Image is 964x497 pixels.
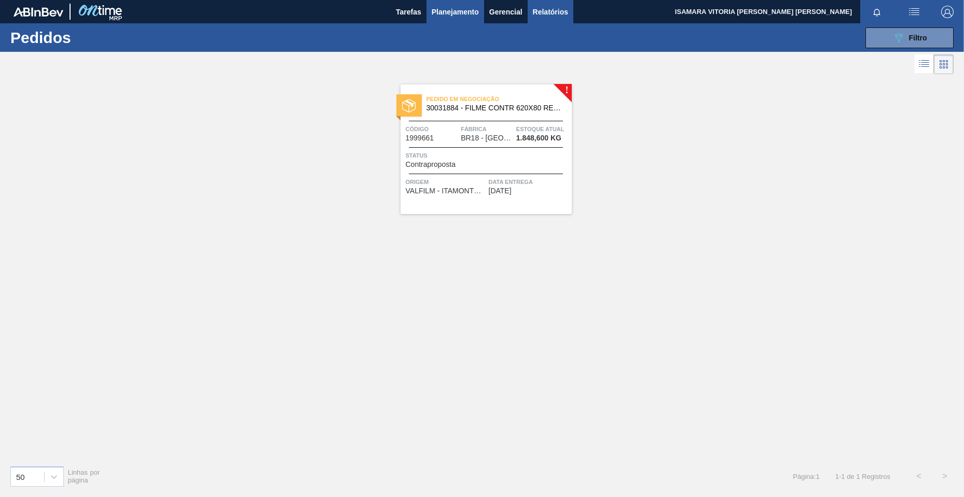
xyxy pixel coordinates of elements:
span: Filtro [909,34,927,42]
span: Contraproposta [406,161,456,168]
img: TNhmsLtSVTkK8tSr43FrP2fwEKptu5GPRR3wAAAABJRU5ErkJggg== [13,7,63,17]
img: userActions [908,6,920,18]
div: Visão em Cards [934,54,954,74]
div: Visão em Lista [915,54,934,74]
span: VALFILM - ITAMONTE (MG) [406,187,486,195]
span: Código [406,124,459,134]
span: 31/08/2025 [489,187,512,195]
span: Planejamento [432,6,479,18]
h1: Pedidos [10,32,164,44]
span: Relatórios [533,6,568,18]
span: Página : 1 [793,473,819,480]
span: Linhas por página [68,468,100,484]
span: Pedido em Negociação [426,94,572,104]
img: status [402,99,416,112]
button: > [932,463,958,489]
span: 1 - 1 de 1 Registros [835,473,890,480]
button: Filtro [865,27,954,48]
span: Status [406,150,569,161]
button: Notificações [860,5,893,19]
span: Fábrica [461,124,514,134]
div: 50 [16,472,25,481]
span: Origem [406,177,486,187]
span: Estoque atual [516,124,569,134]
span: 30031884 - FILME CONTR 620X80 RED MIX 269ML HO [426,104,563,112]
span: 1999661 [406,134,434,142]
span: Data entrega [489,177,569,187]
span: BR18 - Pernambuco [461,134,513,142]
img: Logout [941,6,954,18]
button: < [906,463,932,489]
span: Tarefas [396,6,421,18]
span: 1.848,600 KG [516,134,561,142]
a: !statusPedido em Negociação30031884 - FILME CONTR 620X80 RED MIX 269ML HOCódigo1999661FábricaBR18... [393,84,572,214]
span: Gerencial [489,6,522,18]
